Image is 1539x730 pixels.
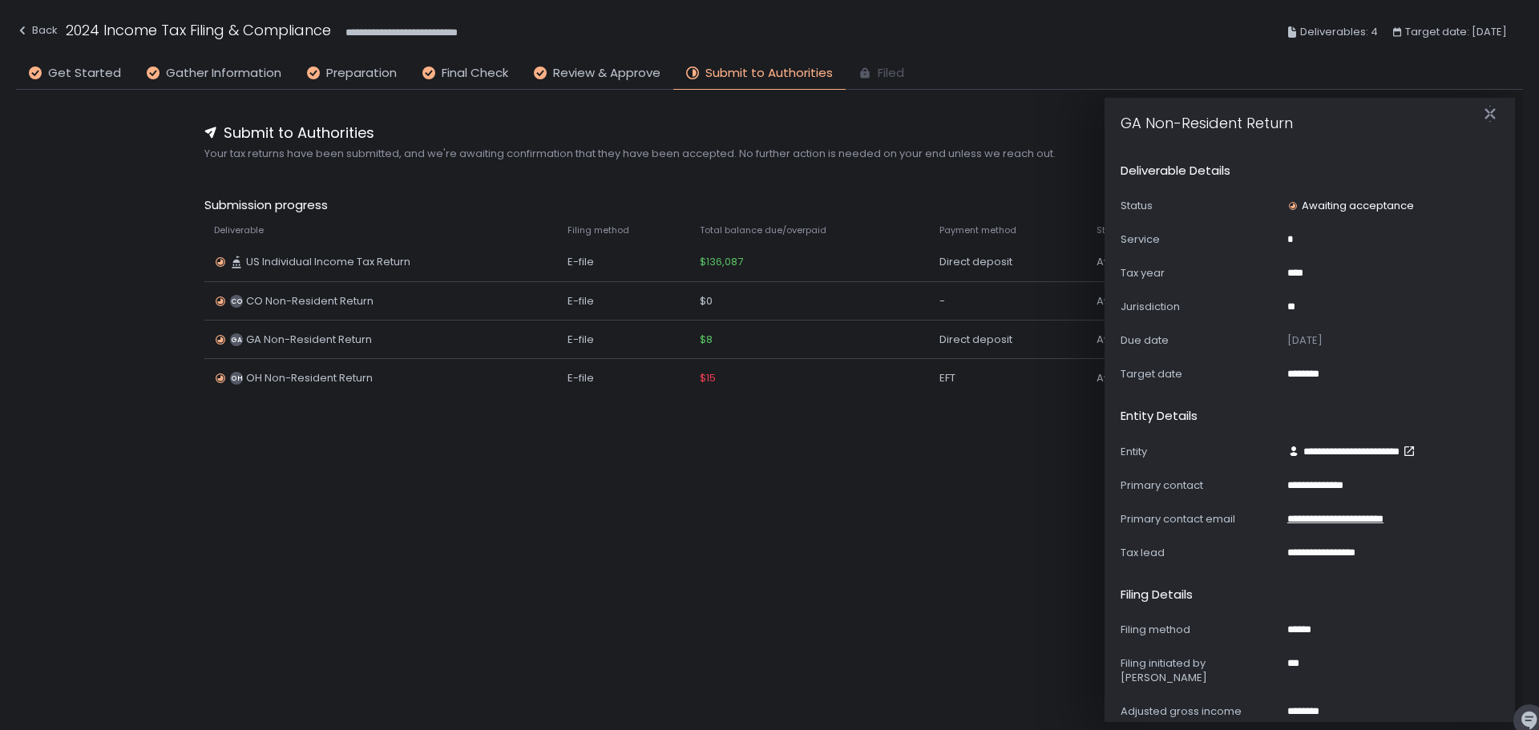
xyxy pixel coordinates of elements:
[1097,255,1293,269] div: Awaiting acceptance
[204,196,1335,215] span: Submission progress
[231,296,243,306] text: CO
[1097,371,1293,385] div: Awaiting acceptance
[1121,407,1198,425] h2: Entity details
[16,19,58,46] button: Back
[214,224,264,236] span: Deliverable
[231,335,242,345] text: GA
[1121,704,1281,719] div: Adjusted gross income
[246,371,373,385] span: OH Non-Resident Return
[1121,333,1281,348] div: Due date
[705,64,833,83] span: Submit to Authorities
[700,255,743,269] span: $136,087
[939,371,955,385] span: EFT
[326,64,397,83] span: Preparation
[246,294,374,309] span: CO Non-Resident Return
[568,294,681,309] div: E-file
[224,122,374,143] span: Submit to Authorities
[231,373,243,383] text: OH
[204,147,1335,161] span: Your tax returns have been submitted, and we're awaiting confirmation that they have been accepte...
[878,64,904,83] span: Filed
[16,21,58,40] div: Back
[1287,199,1414,213] div: Awaiting acceptance
[939,294,945,309] span: -
[1121,445,1281,459] div: Entity
[1121,93,1293,134] h1: GA Non-Resident Return
[700,294,713,309] span: $0
[1121,367,1281,381] div: Target date
[1097,224,1126,236] span: Status
[246,255,410,269] span: US Individual Income Tax Return
[700,224,826,236] span: Total balance due/overpaid
[1121,232,1281,247] div: Service
[442,64,508,83] span: Final Check
[1405,22,1507,42] span: Target date: [DATE]
[568,255,681,269] div: E-file
[1121,656,1281,685] div: Filing initiated by [PERSON_NAME]
[1121,478,1281,493] div: Primary contact
[1121,586,1193,604] h2: Filing details
[568,224,629,236] span: Filing method
[1121,162,1230,180] h2: Deliverable details
[166,64,281,83] span: Gather Information
[66,19,331,41] h1: 2024 Income Tax Filing & Compliance
[1121,266,1281,280] div: Tax year
[1121,300,1281,314] div: Jurisdiction
[700,371,716,385] span: $15
[939,255,1012,269] span: Direct deposit
[939,224,1016,236] span: Payment method
[939,333,1012,347] span: Direct deposit
[568,371,681,385] div: E-file
[1300,22,1378,42] span: Deliverables: 4
[1097,333,1293,347] div: Awaiting acceptance
[246,333,372,347] span: GA Non-Resident Return
[700,333,713,347] span: $8
[553,64,660,83] span: Review & Approve
[48,64,121,83] span: Get Started
[568,333,681,347] div: E-file
[1121,623,1281,637] div: Filing method
[1121,546,1281,560] div: Tax lead
[1097,294,1293,309] div: Awaiting acceptance
[1121,512,1281,526] div: Primary contact email
[1121,199,1281,213] div: Status
[1287,333,1323,348] span: [DATE]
